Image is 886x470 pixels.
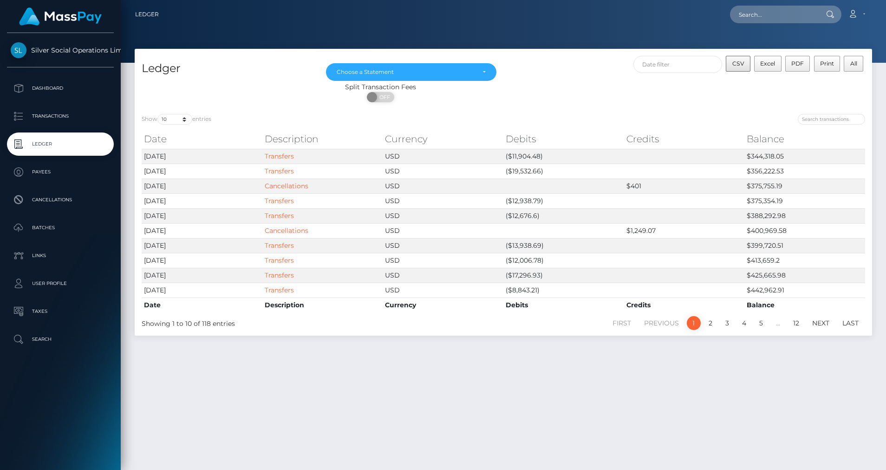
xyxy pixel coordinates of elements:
[383,149,503,164] td: USD
[142,223,262,238] td: [DATE]
[142,164,262,179] td: [DATE]
[11,305,110,318] p: Taxes
[11,81,110,95] p: Dashboard
[326,63,496,81] button: Choose a Statement
[383,253,503,268] td: USD
[142,114,211,125] label: Show entries
[798,114,865,125] input: Search transactions
[19,7,102,26] img: MassPay Logo
[262,130,383,148] th: Description
[837,316,864,330] a: Last
[135,82,626,92] div: Split Transaction Fees
[744,179,865,193] td: $375,755.19
[142,208,262,223] td: [DATE]
[11,277,110,291] p: User Profile
[11,221,110,235] p: Batches
[844,56,863,72] button: All
[754,316,768,330] a: 5
[265,212,294,220] a: Transfers
[744,223,865,238] td: $400,969.58
[744,238,865,253] td: $399,720.51
[820,60,834,67] span: Print
[744,268,865,283] td: $425,665.98
[372,92,395,102] span: OFF
[11,137,110,151] p: Ledger
[754,56,782,72] button: Excel
[157,114,192,125] select: Showentries
[383,193,503,208] td: USD
[11,332,110,346] p: Search
[265,226,308,235] a: Cancellations
[624,130,745,148] th: Credits
[744,149,865,164] td: $344,318.05
[744,298,865,312] th: Balance
[7,105,114,128] a: Transactions
[814,56,840,72] button: Print
[383,223,503,238] td: USD
[265,197,294,205] a: Transfers
[11,193,110,207] p: Cancellations
[11,109,110,123] p: Transactions
[760,60,775,67] span: Excel
[142,283,262,298] td: [DATE]
[142,315,435,329] div: Showing 1 to 10 of 118 entries
[785,56,810,72] button: PDF
[624,223,745,238] td: $1,249.07
[850,60,857,67] span: All
[7,328,114,351] a: Search
[737,316,751,330] a: 4
[337,68,475,76] div: Choose a Statement
[142,268,262,283] td: [DATE]
[7,216,114,239] a: Batches
[7,300,114,323] a: Taxes
[503,193,624,208] td: ($12,938.79)
[142,130,262,148] th: Date
[730,6,817,23] input: Search...
[265,167,294,175] a: Transfers
[791,60,804,67] span: PDF
[265,271,294,279] a: Transfers
[383,238,503,253] td: USD
[265,286,294,294] a: Transfers
[732,60,744,67] span: CSV
[11,249,110,263] p: Links
[142,60,312,77] h4: Ledger
[503,238,624,253] td: ($13,938.69)
[7,272,114,295] a: User Profile
[744,283,865,298] td: $442,962.91
[265,256,294,265] a: Transfers
[383,298,503,312] th: Currency
[265,182,308,190] a: Cancellations
[704,316,717,330] a: 2
[807,316,834,330] a: Next
[7,132,114,156] a: Ledger
[744,193,865,208] td: $375,354.19
[503,130,624,148] th: Debits
[265,152,294,160] a: Transfers
[11,165,110,179] p: Payees
[503,283,624,298] td: ($8,843.21)
[624,179,745,193] td: $401
[142,193,262,208] td: [DATE]
[383,283,503,298] td: USD
[383,164,503,179] td: USD
[744,208,865,223] td: $388,292.98
[503,208,624,223] td: ($12,676.6)
[503,268,624,283] td: ($17,296.93)
[503,149,624,164] td: ($11,904.48)
[383,179,503,193] td: USD
[624,298,745,312] th: Credits
[142,238,262,253] td: [DATE]
[135,5,159,24] a: Ledger
[687,316,701,330] a: 1
[7,77,114,100] a: Dashboard
[503,253,624,268] td: ($12,006.78)
[7,160,114,184] a: Payees
[7,244,114,267] a: Links
[262,298,383,312] th: Description
[383,208,503,223] td: USD
[383,268,503,283] td: USD
[11,42,26,58] img: Silver Social Operations Limited
[503,164,624,179] td: ($19,532.66)
[142,149,262,164] td: [DATE]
